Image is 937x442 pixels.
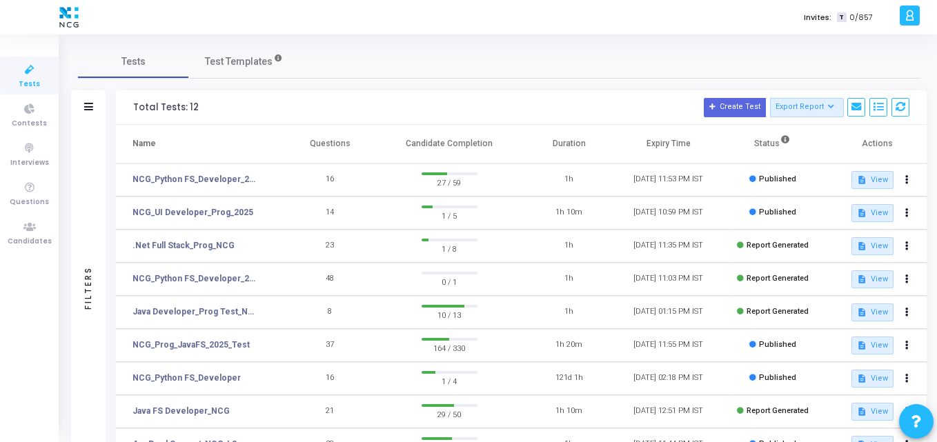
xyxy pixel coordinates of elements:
[857,374,867,383] mat-icon: description
[619,296,718,329] td: [DATE] 01:15 PM IST
[8,236,52,248] span: Candidates
[19,79,40,90] span: Tests
[422,175,477,189] span: 27 / 59
[422,341,477,354] span: 164 / 330
[280,329,379,362] td: 37
[619,230,718,263] td: [DATE] 11:35 PM IST
[851,403,894,421] button: View
[747,307,809,316] span: Report Generated
[619,163,718,197] td: [DATE] 11:53 PM IST
[12,118,47,130] span: Contests
[422,407,477,421] span: 29 / 50
[827,125,927,163] th: Actions
[619,263,718,296] td: [DATE] 11:03 PM IST
[132,339,250,351] a: NCG_Prog_JavaFS_2025_Test
[520,125,619,163] th: Duration
[857,308,867,317] mat-icon: description
[280,362,379,395] td: 16
[849,12,873,23] span: 0/857
[851,270,894,288] button: View
[10,197,49,208] span: Questions
[619,362,718,395] td: [DATE] 02:18 PM IST
[759,340,796,349] span: Published
[132,239,235,252] a: .Net Full Stack_Prog_NCG
[851,336,894,354] button: View
[520,362,619,395] td: 121d 1h
[116,125,280,163] th: Name
[422,308,477,321] span: 10 / 13
[520,395,619,428] td: 1h 10m
[619,395,718,428] td: [DATE] 12:51 PM IST
[619,125,718,163] th: Expiry Time
[379,125,520,163] th: Candidate Completion
[857,407,867,416] mat-icon: description
[851,237,894,255] button: View
[520,263,619,296] td: 1h
[851,303,894,321] button: View
[10,157,49,169] span: Interviews
[132,206,253,219] a: NCG_UI Developer_Prog_2025
[280,395,379,428] td: 21
[132,173,259,185] a: NCG_Python FS_Developer_2025
[747,274,809,283] span: Report Generated
[280,263,379,296] td: 48
[132,272,259,285] a: NCG_Python FS_Developer_2025
[205,54,273,69] span: Test Templates
[747,241,809,250] span: Report Generated
[520,230,619,263] td: 1h
[520,163,619,197] td: 1h
[422,241,477,255] span: 1 / 8
[520,296,619,329] td: 1h
[82,212,95,363] div: Filters
[56,3,82,31] img: logo
[133,102,199,113] div: Total Tests: 12
[857,175,867,185] mat-icon: description
[851,171,894,189] button: View
[718,125,827,163] th: Status
[280,163,379,197] td: 16
[280,296,379,329] td: 8
[759,174,796,183] span: Published
[132,305,259,318] a: Java Developer_Prog Test_NCG
[851,204,894,222] button: View
[280,125,379,163] th: Questions
[857,274,867,284] mat-icon: description
[857,241,867,251] mat-icon: description
[422,274,477,288] span: 0 / 1
[747,406,809,415] span: Report Generated
[280,197,379,230] td: 14
[770,98,844,117] button: Export Report
[837,12,846,23] span: T
[857,208,867,218] mat-icon: description
[280,230,379,263] td: 23
[804,12,831,23] label: Invites:
[520,197,619,230] td: 1h 10m
[619,197,718,230] td: [DATE] 10:59 PM IST
[121,54,146,69] span: Tests
[422,208,477,222] span: 1 / 5
[132,405,230,417] a: Java FS Developer_NCG
[520,329,619,362] td: 1h 20m
[132,372,241,384] a: NCG_Python FS_Developer
[619,329,718,362] td: [DATE] 11:55 PM IST
[759,373,796,382] span: Published
[857,341,867,350] mat-icon: description
[422,374,477,388] span: 1 / 4
[851,370,894,388] button: View
[704,98,766,117] button: Create Test
[759,208,796,217] span: Published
